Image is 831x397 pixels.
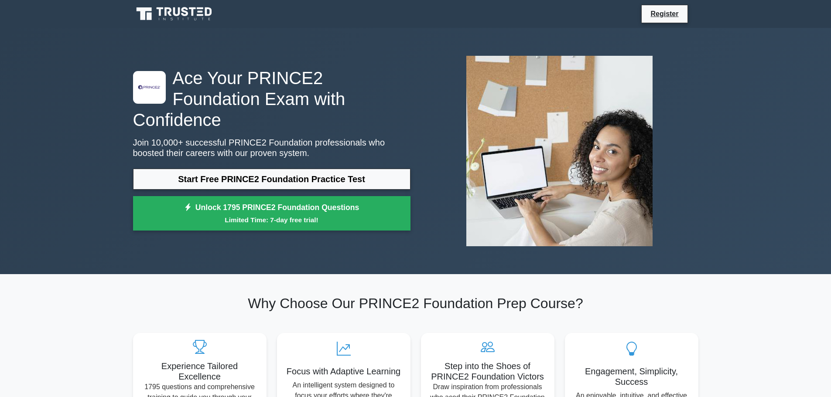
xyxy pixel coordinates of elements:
[133,169,410,190] a: Start Free PRINCE2 Foundation Practice Test
[284,366,404,377] h5: Focus with Adaptive Learning
[133,68,410,130] h1: Ace Your PRINCE2 Foundation Exam with Confidence
[645,8,684,19] a: Register
[572,366,691,387] h5: Engagement, Simplicity, Success
[133,295,698,312] h2: Why Choose Our PRINCE2 Foundation Prep Course?
[144,215,400,225] small: Limited Time: 7-day free trial!
[428,361,547,382] h5: Step into the Shoes of PRINCE2 Foundation Victors
[140,361,260,382] h5: Experience Tailored Excellence
[133,137,410,158] p: Join 10,000+ successful PRINCE2 Foundation professionals who boosted their careers with our prove...
[133,196,410,231] a: Unlock 1795 PRINCE2 Foundation QuestionsLimited Time: 7-day free trial!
